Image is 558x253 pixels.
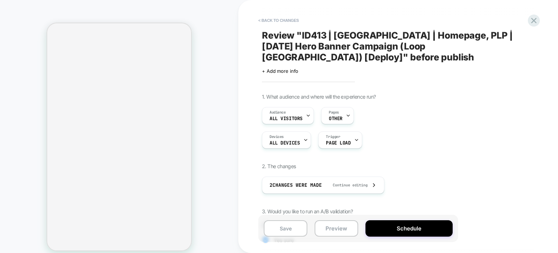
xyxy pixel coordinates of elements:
[326,141,351,146] span: Page Load
[270,182,322,188] span: 2 Changes were made
[315,220,358,237] button: Preview
[325,183,368,187] span: Continue editing
[329,116,343,121] span: OTHER
[329,110,339,115] span: Pages
[365,220,453,237] button: Schedule
[262,30,527,63] span: Review " ID413 | [GEOGRAPHIC_DATA] | Homepage, PLP | [DATE] Hero Banner Campaign (Loop [GEOGRAPHI...
[326,134,340,139] span: Trigger
[270,110,286,115] span: Audience
[264,220,307,237] button: Save
[255,15,303,26] button: < Back to changes
[270,134,284,139] span: Devices
[270,141,300,146] span: ALL DEVICES
[262,68,298,74] span: + Add more info
[262,94,376,100] span: 1. What audience and where will the experience run?
[270,116,303,121] span: All Visitors
[262,163,296,169] span: 2. The changes
[262,208,353,214] span: 3. Would you like to run an A/B validation?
